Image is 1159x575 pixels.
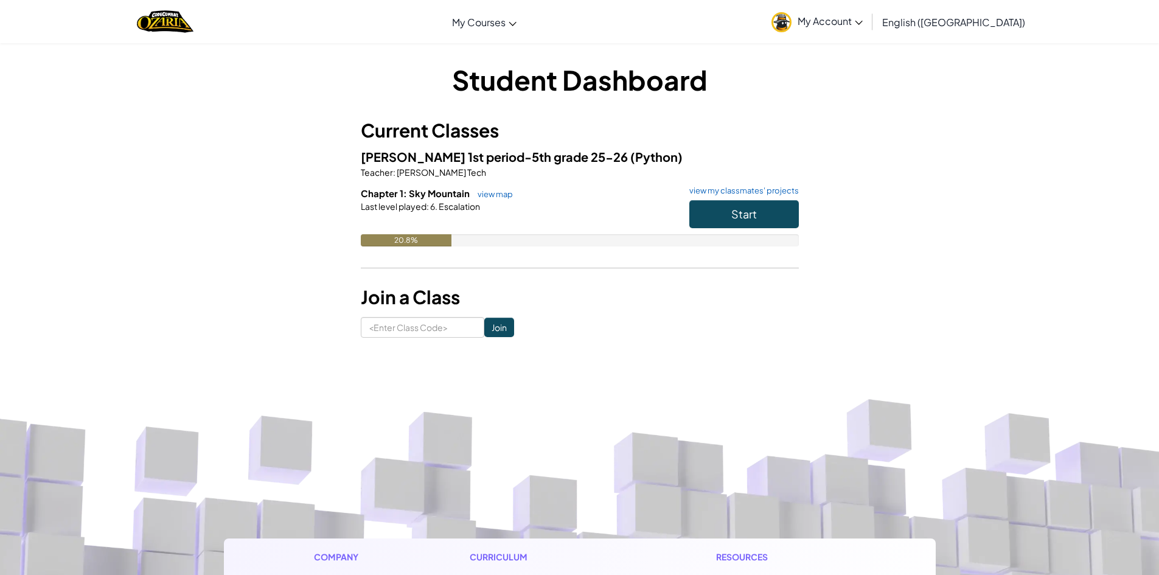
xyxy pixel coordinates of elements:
img: Home [137,9,193,34]
h1: Student Dashboard [361,61,799,99]
input: <Enter Class Code> [361,317,484,338]
span: Chapter 1: Sky Mountain [361,187,472,199]
h1: Resources [716,551,846,563]
span: My Account [798,15,863,27]
span: : [426,201,429,212]
span: Escalation [437,201,480,212]
span: Last level played [361,201,426,212]
span: 6. [429,201,437,212]
a: English ([GEOGRAPHIC_DATA]) [876,5,1031,38]
span: [PERSON_NAME] 1st period-5th grade 25-26 [361,149,630,164]
span: : [393,167,395,178]
button: Start [689,200,799,228]
span: (Python) [630,149,683,164]
h1: Company [314,551,371,563]
img: avatar [771,12,792,32]
h3: Current Classes [361,117,799,144]
h3: Join a Class [361,284,799,311]
input: Join [484,318,514,337]
h1: Curriculum [470,551,617,563]
a: My Account [765,2,869,41]
a: view my classmates' projects [683,187,799,195]
a: My Courses [446,5,523,38]
span: My Courses [452,16,506,29]
span: Start [731,207,757,221]
a: Ozaria by CodeCombat logo [137,9,193,34]
span: Teacher [361,167,393,178]
span: [PERSON_NAME] Tech [395,167,486,178]
span: English ([GEOGRAPHIC_DATA]) [882,16,1025,29]
div: 20.8% [361,234,452,246]
a: view map [472,189,513,199]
